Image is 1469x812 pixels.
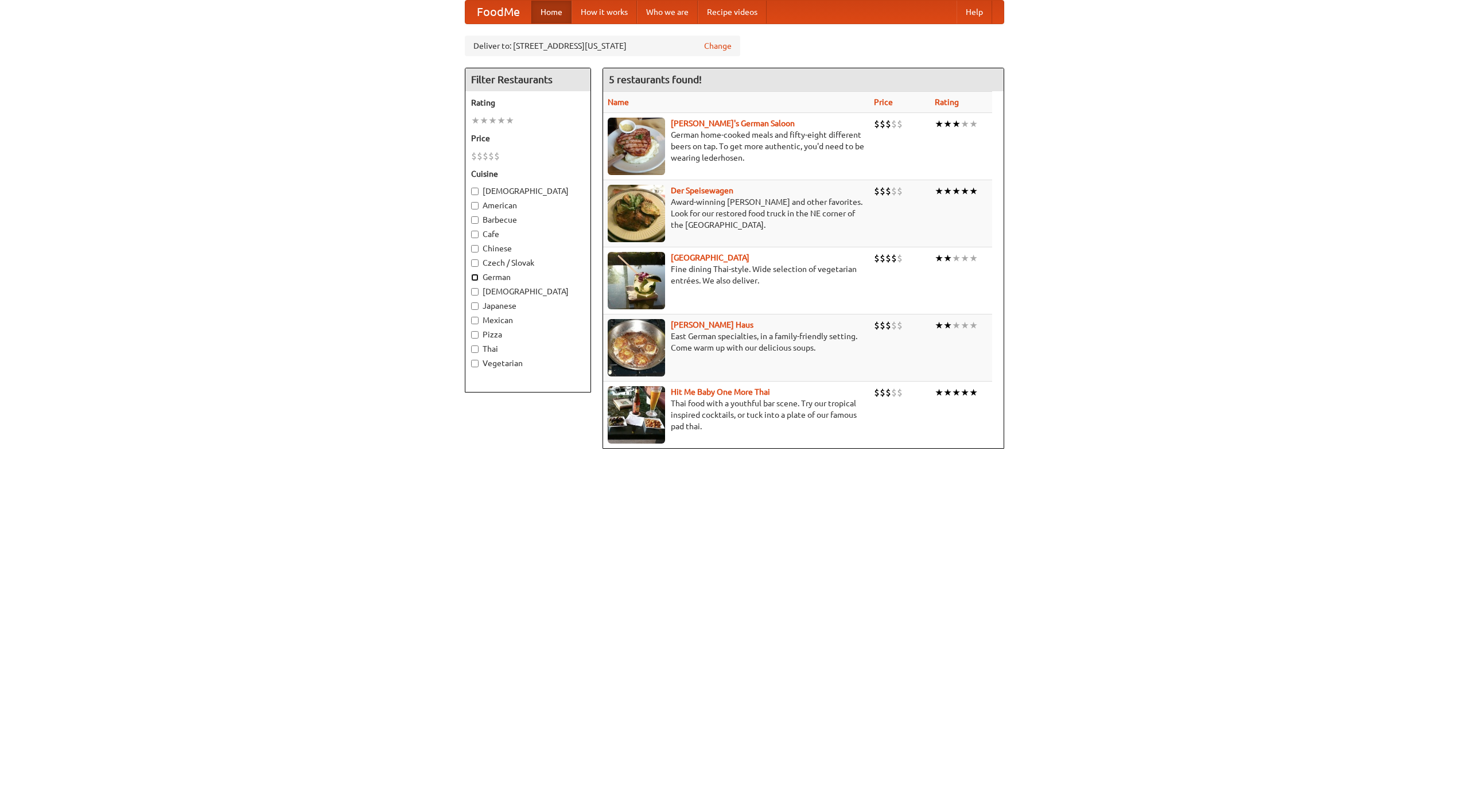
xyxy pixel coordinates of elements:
li: $ [488,150,494,162]
a: Help [957,1,992,24]
p: Fine dining Thai-style. Wide selection of vegetarian entrées. We also deliver. [608,263,865,286]
li: $ [897,319,903,332]
label: Pizza [471,329,585,340]
li: ★ [480,114,488,127]
a: Price [874,98,893,107]
li: ★ [969,319,978,332]
li: $ [891,185,897,197]
p: Thai food with a youthful bar scene. Try our tropical inspired cocktails, or tuck into a plate of... [608,398,865,432]
li: $ [880,319,885,332]
li: $ [891,252,897,265]
li: ★ [969,118,978,130]
li: $ [874,118,880,130]
label: Cafe [471,228,585,240]
h4: Filter Restaurants [465,68,590,91]
input: [DEMOGRAPHIC_DATA] [471,288,479,296]
li: ★ [935,185,943,197]
label: [DEMOGRAPHIC_DATA] [471,286,585,297]
li: $ [891,118,897,130]
li: ★ [943,252,952,265]
img: esthers.jpg [608,118,665,175]
a: Change [704,40,732,52]
ng-pluralize: 5 restaurants found! [609,74,702,85]
li: ★ [471,114,480,127]
li: ★ [969,185,978,197]
a: Home [531,1,572,24]
li: $ [885,386,891,399]
li: $ [874,185,880,197]
li: $ [874,386,880,399]
a: How it works [572,1,637,24]
img: speisewagen.jpg [608,185,665,242]
li: ★ [488,114,497,127]
li: $ [880,386,885,399]
li: $ [874,252,880,265]
img: kohlhaus.jpg [608,319,665,376]
input: Czech / Slovak [471,259,479,267]
li: $ [885,185,891,197]
label: American [471,200,585,211]
label: Czech / Slovak [471,257,585,269]
li: ★ [961,252,969,265]
li: $ [885,118,891,130]
a: Who we are [637,1,698,24]
li: ★ [506,114,514,127]
a: Rating [935,98,959,107]
input: Pizza [471,331,479,339]
label: Mexican [471,314,585,326]
a: Recipe videos [698,1,767,24]
li: ★ [497,114,506,127]
label: Vegetarian [471,358,585,369]
li: $ [880,252,885,265]
div: Deliver to: [STREET_ADDRESS][US_STATE] [465,36,740,56]
label: Japanese [471,300,585,312]
a: [GEOGRAPHIC_DATA] [671,253,749,262]
li: $ [891,386,897,399]
a: [PERSON_NAME] Haus [671,320,753,329]
li: ★ [943,319,952,332]
label: Barbecue [471,214,585,226]
li: $ [897,386,903,399]
label: Chinese [471,243,585,254]
li: ★ [961,118,969,130]
li: ★ [943,185,952,197]
li: $ [891,319,897,332]
h5: Price [471,133,585,144]
a: Name [608,98,629,107]
a: Hit Me Baby One More Thai [671,387,770,397]
li: ★ [935,386,943,399]
li: $ [897,118,903,130]
li: ★ [943,386,952,399]
li: $ [477,150,483,162]
li: ★ [935,118,943,130]
li: $ [880,185,885,197]
input: German [471,274,479,281]
li: $ [880,118,885,130]
input: Barbecue [471,216,479,224]
a: FoodMe [465,1,531,24]
li: $ [885,252,891,265]
a: Der Speisewagen [671,186,733,195]
input: Mexican [471,317,479,324]
li: $ [483,150,488,162]
li: ★ [961,319,969,332]
li: $ [897,252,903,265]
li: ★ [935,252,943,265]
li: ★ [943,118,952,130]
li: ★ [952,252,961,265]
h5: Cuisine [471,168,585,180]
li: $ [885,319,891,332]
input: American [471,202,479,209]
p: East German specialties, in a family-friendly setting. Come warm up with our delicious soups. [608,331,865,353]
p: German home-cooked meals and fifty-eight different beers on tap. To get more authentic, you'd nee... [608,129,865,164]
h5: Rating [471,97,585,108]
li: ★ [952,386,961,399]
li: $ [494,150,500,162]
input: [DEMOGRAPHIC_DATA] [471,188,479,195]
a: [PERSON_NAME]'s German Saloon [671,119,795,128]
li: ★ [961,386,969,399]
